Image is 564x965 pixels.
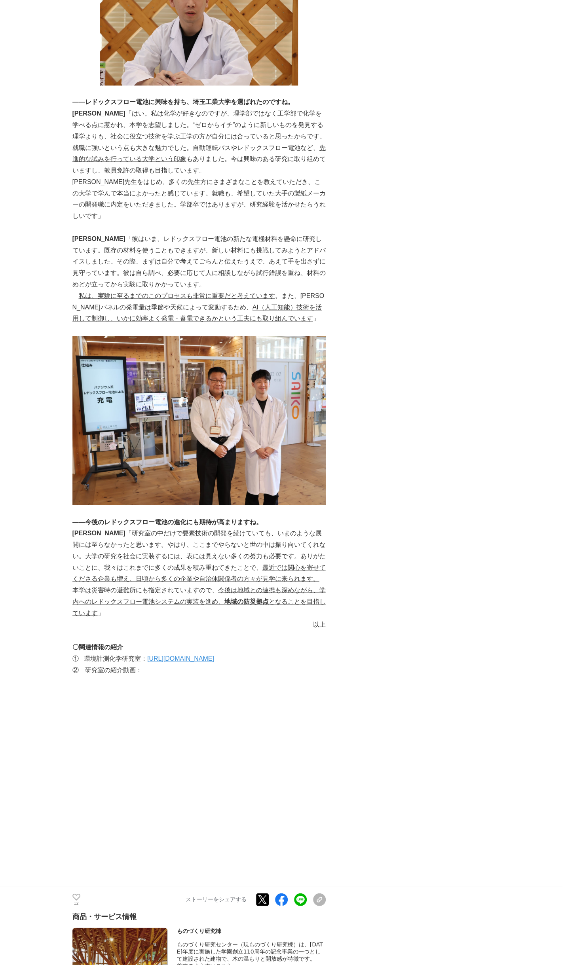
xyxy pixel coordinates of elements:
[72,108,326,176] p: 「はい。私は化学が好きなのですが、理学部ではなく工学部で化学を学べる点に惹かれ、本学を志望しました。“ゼロからイチ”のように新しいものを発見する理学よりも、社会に役立つ技術を学ぶ工学の方が自分に...
[72,290,326,324] p: 。また、[PERSON_NAME]パネルの発電量は季節や天候によって変動するため、 」
[72,527,326,584] p: 「研究室の中だけで要素技術の開発を続けていても、いまのような展開には至らなかったと思います。やはり、ここまでやらないと世の中は振り向いてくれない。大学の研究を社会に実装するには、表には見えない多...
[72,653,326,664] p: ① 環境計測化学研究室：
[72,664,326,676] p: ② 研究室の紹介動画：
[72,643,123,650] strong: 〇関連情報の紹介
[72,336,326,505] img: thumbnail_3b6d0a20-739a-11f0-b637-49e1ebf4da02.JPG
[72,584,326,618] p: 本学は災害時の避難所にも指定されていますので、 」
[72,529,125,536] strong: [PERSON_NAME]
[72,912,326,921] div: 商品・サービス情報
[72,518,262,525] strong: ――今後のレドックスフロー電池の進化にも期待が高まりますね。
[72,598,326,616] u: となることを目指しています
[177,941,323,961] span: ものづくり研究センター（現ものづくり研究棟）は、[DATE]年度に実施した学園創立110周年の記念事業の一つとして建設された建物で、木の温もりと開放感が特徴です。
[72,110,125,117] strong: [PERSON_NAME]
[177,927,326,935] div: ものづくり研究棟
[72,619,326,630] p: 以上
[72,901,80,905] p: 12
[186,896,247,903] p: ストーリーをシェアする
[72,99,294,105] strong: ――レドックスフロー電池に興味を持ち、埼玉工業大学を選ばれたのですね。
[72,235,125,242] strong: [PERSON_NAME]
[72,233,326,290] p: 「彼はいま、レドックスフロー電池の新たな電極材料を懸命に研究しています。既存の材料を使うこともできますが、新しい材料にも挑戦してみようとアドバイスしました。その際、まずは自分で考えてごらんと伝え...
[72,176,326,222] p: [PERSON_NAME]先生をはじめ、多くの先生方にさまざまなことを教えていただき、この大学で学んで本当によかったと感じています。就職も、希望していた大手の製紙メーカーの開発職に内定をいただき...
[147,655,214,662] a: [URL][DOMAIN_NAME]
[79,292,275,299] u: 私は、実験に至るまでのこのプロセスも非常に重要だと考えています
[224,598,269,605] u: 地域の防災拠点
